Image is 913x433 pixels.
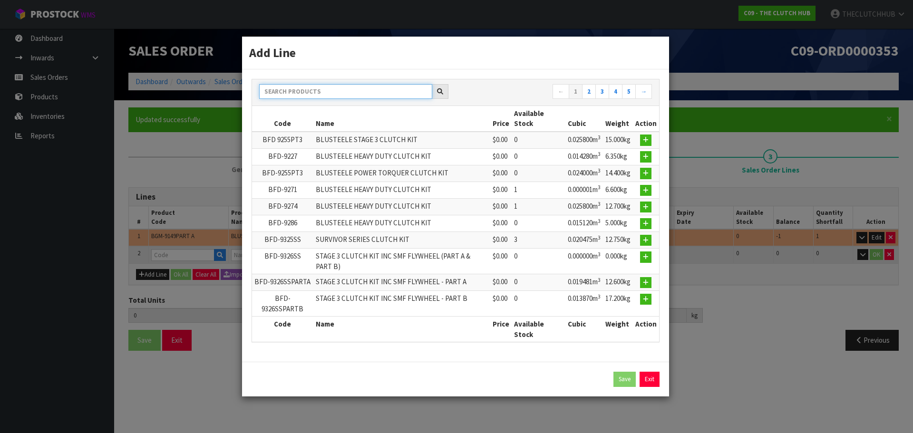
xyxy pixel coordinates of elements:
[463,84,652,101] nav: Page navigation
[252,232,313,249] td: BFD-9325SS
[565,215,603,232] td: 0.015120m
[553,84,569,99] a: ←
[313,182,490,198] td: BLUSTEELE HEAVY DUTY CLUTCH KIT
[313,215,490,232] td: BLUSTEELE HEAVY DUTY CLUTCH KIT
[259,84,432,99] input: Search products
[313,132,490,149] td: BLUSTEELE STAGE 3 CLUTCH KIT
[565,199,603,215] td: 0.025800m
[603,291,633,317] td: 17.200kg
[640,372,660,387] a: Exit
[490,291,512,317] td: $0.00
[565,148,603,165] td: 0.014280m
[313,274,490,291] td: STAGE 3 CLUTCH KIT INC SMF FLYWHEEL - PART A
[490,232,512,249] td: $0.00
[252,106,313,132] th: Code
[252,291,313,317] td: BFD-9326SSPARTB
[569,84,583,99] a: 1
[252,215,313,232] td: BFD-9286
[313,249,490,274] td: STAGE 3 CLUTCH KIT INC SMF FLYWHEEL (PART A & PART B)
[512,291,565,317] td: 0
[565,165,603,182] td: 0.024000m
[313,106,490,132] th: Name
[598,277,601,283] sup: 3
[512,182,565,198] td: 1
[603,132,633,149] td: 15.000kg
[512,232,565,249] td: 3
[252,148,313,165] td: BFD-9227
[565,106,603,132] th: Cubic
[603,232,633,249] td: 12.750kg
[313,199,490,215] td: BLUSTEELE HEAVY DUTY CLUTCH KIT
[252,274,313,291] td: BFD-9326SSPARTA
[252,249,313,274] td: BFD-9326SS
[490,182,512,198] td: $0.00
[252,165,313,182] td: BFD-9255PT3
[490,215,512,232] td: $0.00
[595,84,609,99] a: 3
[603,106,633,132] th: Weight
[598,201,601,207] sup: 3
[490,106,512,132] th: Price
[603,165,633,182] td: 14.400kg
[252,317,313,342] th: Code
[252,199,313,215] td: BFD-9274
[249,44,662,61] h3: Add Line
[603,215,633,232] td: 5.000kg
[313,317,490,342] th: Name
[635,84,652,99] a: →
[512,106,565,132] th: Available Stock
[490,132,512,149] td: $0.00
[565,232,603,249] td: 0.020475m
[512,165,565,182] td: 0
[512,215,565,232] td: 0
[512,199,565,215] td: 1
[609,84,622,99] a: 4
[598,151,601,157] sup: 3
[313,291,490,317] td: STAGE 3 CLUTCH KIT INC SMF FLYWHEEL - PART B
[512,274,565,291] td: 0
[565,274,603,291] td: 0.019481m
[622,84,636,99] a: 5
[603,249,633,274] td: 0.000kg
[598,134,601,141] sup: 3
[582,84,596,99] a: 2
[512,317,565,342] th: Available Stock
[598,184,601,191] sup: 3
[613,372,636,387] button: Save
[598,218,601,224] sup: 3
[598,251,601,258] sup: 3
[490,274,512,291] td: $0.00
[598,167,601,174] sup: 3
[598,293,601,300] sup: 3
[603,199,633,215] td: 12.700kg
[313,165,490,182] td: BLUSTEELE POWER TORQUER CLUTCH KIT
[603,148,633,165] td: 6.350kg
[313,148,490,165] td: BLUSTEELE HEAVY DUTY CLUTCH KIT
[490,249,512,274] td: $0.00
[565,291,603,317] td: 0.013870m
[490,199,512,215] td: $0.00
[512,148,565,165] td: 0
[603,274,633,291] td: 12.600kg
[633,317,659,342] th: Action
[603,317,633,342] th: Weight
[490,148,512,165] td: $0.00
[633,106,659,132] th: Action
[252,182,313,198] td: BFD-9271
[565,317,603,342] th: Cubic
[512,132,565,149] td: 0
[565,132,603,149] td: 0.025800m
[490,317,512,342] th: Price
[512,249,565,274] td: 0
[565,249,603,274] td: 0.000000m
[490,165,512,182] td: $0.00
[252,132,313,149] td: BFD 9255PT3
[603,182,633,198] td: 6.600kg
[313,232,490,249] td: SURVIVOR SERIES CLUTCH KIT
[565,182,603,198] td: 0.000001m
[598,234,601,241] sup: 3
